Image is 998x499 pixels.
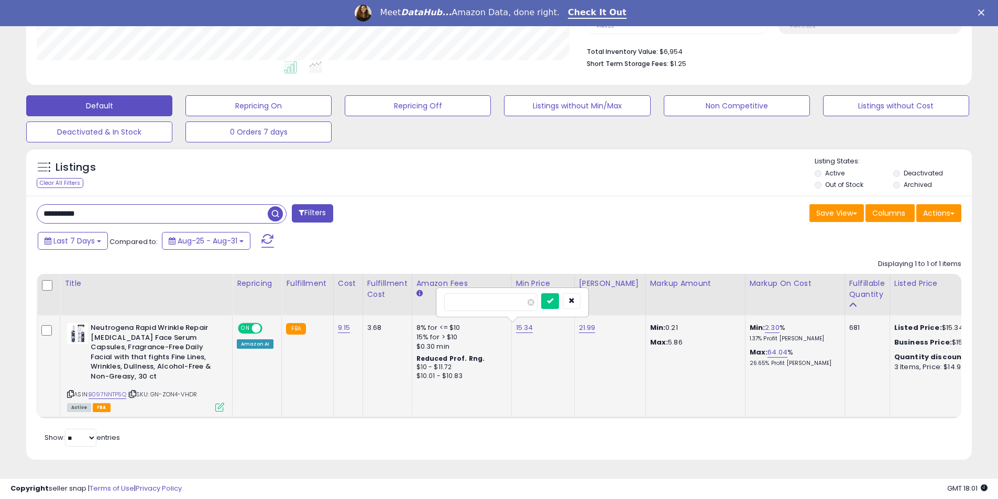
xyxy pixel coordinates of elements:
small: Amazon Fees. [416,289,423,298]
span: Aug-25 - Aug-31 [178,236,237,246]
button: Filters [292,204,333,223]
span: | SKU: GN-ZON4-VHDR [128,390,197,398]
span: Show: entries [45,433,120,442]
span: OFF [261,324,278,333]
div: Listed Price [894,278,985,289]
a: Terms of Use [90,483,134,493]
p: 0.21 [650,323,737,332]
div: 3.68 [367,323,404,332]
div: $0.30 min [416,342,503,351]
div: Markup on Cost [750,278,840,289]
button: Actions [916,204,961,222]
div: Markup Amount [650,278,741,289]
div: Amazon Fees [416,278,507,289]
button: Listings without Min/Max [504,95,650,116]
b: Short Term Storage Fees: [587,59,668,68]
button: 0 Orders 7 days [185,121,332,142]
div: $10 - $11.72 [416,363,503,372]
a: Privacy Policy [136,483,182,493]
button: Repricing Off [345,95,491,116]
div: 15% for > $10 [416,332,503,342]
b: Max: [750,347,768,357]
div: Repricing [237,278,277,289]
button: Save View [809,204,864,222]
label: Archived [904,180,932,189]
strong: Copyright [10,483,49,493]
b: Listed Price: [894,323,942,332]
b: Neutrogena Rapid Wrinkle Repair [MEDICAL_DATA] Face Serum Capsules, Fragrance-Free Daily Facial w... [91,323,218,384]
p: 1.37% Profit [PERSON_NAME] [750,335,837,342]
a: Check It Out [568,7,627,19]
b: Reduced Prof. Rng. [416,354,485,363]
div: : [894,352,981,362]
button: Aug-25 - Aug-31 [162,232,250,250]
h5: Listings [56,160,96,175]
div: $15.34 [894,323,981,332]
button: Last 7 Days [38,232,108,250]
div: 3 Items, Price: $14.96 [894,362,981,372]
label: Deactivated [904,169,943,178]
div: Min Price [516,278,570,289]
a: 15.34 [516,323,533,333]
span: Columns [872,208,905,218]
div: Amazon AI [237,339,273,349]
div: Fulfillable Quantity [849,278,885,300]
b: Business Price: [894,337,952,347]
div: Title [64,278,228,289]
p: 26.65% Profit [PERSON_NAME] [750,360,837,367]
small: FBA [286,323,305,335]
span: ON [239,324,252,333]
div: seller snap | | [10,484,182,494]
b: Quantity discounts [894,352,970,362]
div: Meet Amazon Data, done right. [380,7,560,18]
div: Fulfillment [286,278,328,289]
span: Last 7 Days [53,236,95,246]
span: All listings currently available for purchase on Amazon [67,403,91,412]
a: 21.99 [579,323,596,333]
a: 64.04 [767,347,787,358]
button: Deactivated & In Stock [26,121,172,142]
b: Total Inventory Value: [587,47,658,56]
label: Out of Stock [825,180,863,189]
div: 8% for <= $10 [416,323,503,332]
p: 5.86 [650,338,737,347]
div: [PERSON_NAME] [579,278,641,289]
div: Clear All Filters [37,178,83,188]
a: B097NNTP5Q [89,390,126,399]
th: The percentage added to the cost of goods (COGS) that forms the calculator for Min & Max prices. [745,274,845,315]
a: 9.15 [338,323,350,333]
div: $10.01 - $10.83 [416,372,503,381]
p: Listing States: [815,157,972,167]
div: Fulfillment Cost [367,278,408,300]
div: Displaying 1 to 1 of 1 items [878,259,961,269]
strong: Min: [650,323,666,332]
button: Default [26,95,172,116]
label: Active [825,169,845,178]
div: $15.03 [894,338,981,347]
img: Profile image for Georgie [355,5,371,21]
button: Non Competitive [664,95,810,116]
button: Repricing On [185,95,332,116]
a: 2.30 [765,323,780,333]
div: Close [978,9,989,16]
button: Columns [865,204,915,222]
img: 41yR2LorIXL._SL40_.jpg [67,323,88,344]
div: 681 [849,323,882,332]
span: Compared to: [109,237,158,247]
span: FBA [93,403,111,412]
small: Prev: 3.92% [790,23,815,29]
strong: Max: [650,337,668,347]
i: DataHub... [401,7,452,17]
button: Listings without Cost [823,95,969,116]
div: % [750,323,837,342]
li: $6,954 [587,45,953,57]
span: 2025-09-10 18:01 GMT [947,483,988,493]
div: Cost [338,278,358,289]
small: Prev: 23 [597,23,614,29]
div: % [750,348,837,367]
span: $1.25 [670,59,686,69]
div: ASIN: [67,323,224,411]
b: Min: [750,323,765,332]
